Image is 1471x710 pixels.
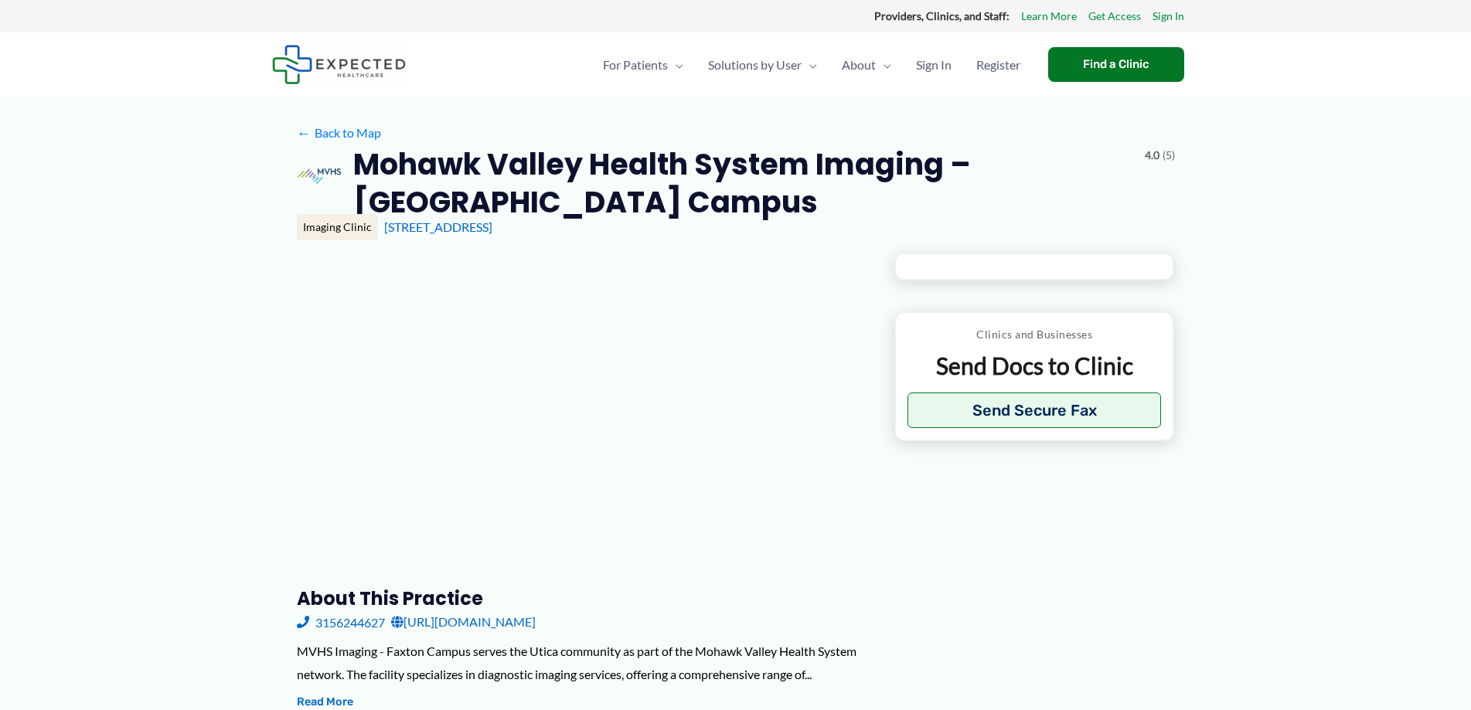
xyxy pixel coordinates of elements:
[1153,6,1184,26] a: Sign In
[904,38,964,92] a: Sign In
[1021,6,1077,26] a: Learn More
[603,38,668,92] span: For Patients
[976,38,1020,92] span: Register
[1145,145,1159,165] span: 4.0
[696,38,829,92] a: Solutions by UserMenu Toggle
[384,219,492,234] a: [STREET_ADDRESS]
[907,351,1162,381] p: Send Docs to Clinic
[591,38,1033,92] nav: Primary Site Navigation
[842,38,876,92] span: About
[591,38,696,92] a: For PatientsMenu Toggle
[297,610,385,634] a: 3156244627
[916,38,952,92] span: Sign In
[964,38,1033,92] a: Register
[297,121,381,144] a: ←Back to Map
[907,392,1162,428] button: Send Secure Fax
[874,9,1010,22] strong: Providers, Clinics, and Staff:
[1048,47,1184,82] a: Find a Clinic
[297,586,870,610] h3: About this practice
[297,214,378,240] div: Imaging Clinic
[802,38,817,92] span: Menu Toggle
[668,38,683,92] span: Menu Toggle
[876,38,891,92] span: Menu Toggle
[829,38,904,92] a: AboutMenu Toggle
[353,145,1132,222] h2: Mohawk Valley Health System Imaging – [GEOGRAPHIC_DATA] Campus
[708,38,802,92] span: Solutions by User
[297,125,312,140] span: ←
[391,610,536,634] a: [URL][DOMAIN_NAME]
[272,45,406,84] img: Expected Healthcare Logo - side, dark font, small
[1088,6,1141,26] a: Get Access
[907,324,1162,345] p: Clinics and Businesses
[297,640,870,685] div: MVHS Imaging - Faxton Campus serves the Utica community as part of the Mohawk Valley Health Syste...
[1163,145,1175,165] span: (5)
